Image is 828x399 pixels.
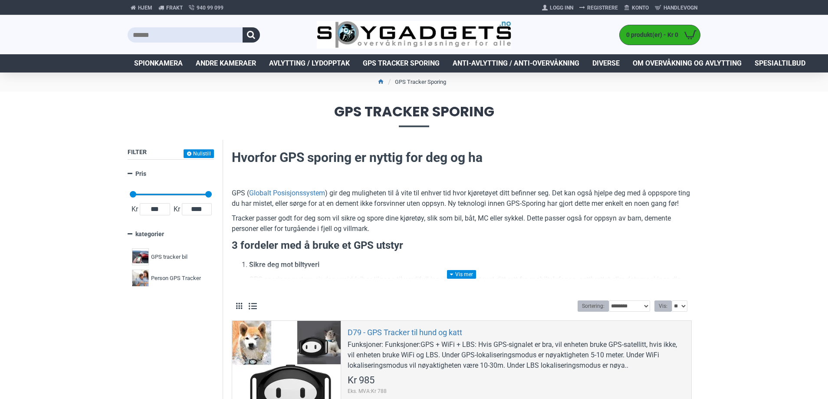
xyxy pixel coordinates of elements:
[633,58,742,69] span: Om overvåkning og avlytting
[576,1,621,15] a: Registrere
[578,300,609,312] label: Sortering:
[348,340,685,371] div: Funksjoner: Funksjoner:GPS + WiFi + LBS: Hvis GPS-signalet er bra, vil enheten bruke GPS-satellit...
[363,58,440,69] span: GPS Tracker Sporing
[249,261,319,269] strong: Sikre deg mot biltyveri
[128,148,147,155] span: Filter
[748,54,812,73] a: Spesialtilbud
[151,253,187,261] span: GPS tracker bil
[132,270,149,287] img: Person GPS Tracker
[587,4,618,12] span: Registrere
[128,166,214,181] a: Pris
[166,4,183,12] span: Frakt
[232,238,692,253] h3: 3 fordeler med å bruke et GPS utstyr
[664,4,697,12] span: Handlevogn
[138,4,152,12] span: Hjem
[550,4,573,12] span: Logg Inn
[356,54,446,73] a: GPS Tracker Sporing
[586,54,626,73] a: Diverse
[151,274,201,283] span: Person GPS Tracker
[134,58,183,69] span: Spionkamera
[317,21,512,49] img: SpyGadgets.no
[263,54,356,73] a: Avlytting / Lydopptak
[269,58,350,69] span: Avlytting / Lydopptak
[249,274,692,306] p: GPS sporingssystem gir deg umiddelbar tilgang til verdifull innsikt om kjøretøyet ditt rett fra m...
[249,188,325,198] a: Globalt Posisjonssystem
[453,58,579,69] span: Anti-avlytting / Anti-overvåkning
[232,148,692,167] h2: Hvorfor GPS sporing er nyttig for deg og ha
[621,1,652,15] a: Konto
[539,1,576,15] a: Logg Inn
[620,25,700,45] a: 0 produkt(er) - Kr 0
[128,105,700,127] span: GPS Tracker Sporing
[446,54,586,73] a: Anti-avlytting / Anti-overvåkning
[232,188,692,209] p: GPS ( ) gir deg muligheten til å vite til enhver tid hvor kjøretøyet ditt befinner seg. Det kan o...
[232,213,692,234] p: Tracker passer godt for deg som vil sikre og spore dine kjøretøy, slik som bil, båt, MC eller syk...
[348,387,387,395] span: Eks. MVA:Kr 788
[196,58,256,69] span: Andre kameraer
[654,300,672,312] label: Vis:
[592,58,620,69] span: Diverse
[626,54,748,73] a: Om overvåkning og avlytting
[172,204,182,214] span: Kr
[652,1,700,15] a: Handlevogn
[620,30,680,40] span: 0 produkt(er) - Kr 0
[130,204,140,214] span: Kr
[632,4,649,12] span: Konto
[132,248,149,265] img: GPS tracker bil
[128,54,189,73] a: Spionkamera
[184,149,214,158] button: Nullstill
[128,227,214,242] a: kategorier
[348,327,462,337] a: D79 - GPS Tracker til hund og katt
[189,54,263,73] a: Andre kameraer
[348,376,375,385] span: Kr 985
[197,4,223,12] span: 940 99 099
[755,58,805,69] span: Spesialtilbud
